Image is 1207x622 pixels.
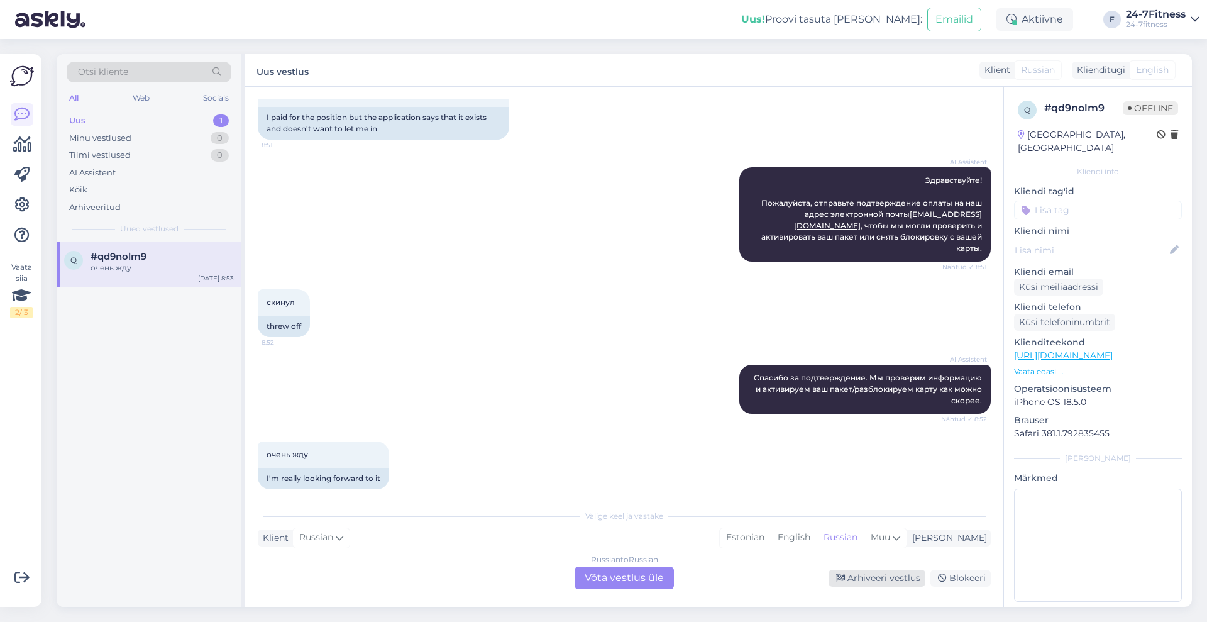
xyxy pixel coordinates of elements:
[1014,301,1182,314] p: Kliendi telefon
[575,567,674,589] div: Võta vestlus üle
[211,149,229,162] div: 0
[930,570,991,587] div: Blokeeri
[67,90,81,106] div: All
[754,373,984,405] span: Спасибо за подтверждение. Мы проверим информацию и активируем ваш пакет/разблокируем карту как мо...
[120,223,179,235] span: Uued vestlused
[1014,279,1103,296] div: Küsi meiliaadressi
[1014,336,1182,349] p: Klienditeekond
[741,12,922,27] div: Proovi tasuta [PERSON_NAME]:
[10,64,34,88] img: Askly Logo
[69,201,121,214] div: Arhiveeritud
[591,554,658,565] div: Russian to Russian
[78,65,128,79] span: Otsi kliente
[1014,382,1182,396] p: Operatsioonisüsteem
[256,62,309,79] label: Uus vestlus
[262,140,309,150] span: 8:51
[1015,243,1167,257] input: Lisa nimi
[299,531,333,545] span: Russian
[1044,101,1123,116] div: # qd9nolm9
[1014,414,1182,427] p: Brauser
[130,90,152,106] div: Web
[213,114,229,127] div: 1
[1014,201,1182,219] input: Lisa tag
[69,149,131,162] div: Tiimi vestlused
[1014,314,1115,331] div: Küsi telefoninumbrit
[817,528,864,547] div: Russian
[940,355,987,364] span: AI Assistent
[258,107,509,140] div: I paid for the position but the application says that it exists and doesn't want to let me in
[720,528,771,547] div: Estonian
[1014,166,1182,177] div: Kliendi info
[91,251,146,262] span: #qd9nolm9
[267,450,308,459] span: очень жду
[741,13,765,25] b: Uus!
[258,468,389,489] div: I'm really looking forward to it
[1136,64,1169,77] span: English
[262,490,309,499] span: 8:53
[761,175,984,253] span: Здравствуйте! Пожалуйста, отправьте подтверждение оплаты на наш адрес электронной почты , чтобы м...
[1126,9,1186,19] div: 24-7Fitness
[1014,350,1113,361] a: [URL][DOMAIN_NAME]
[907,531,987,545] div: [PERSON_NAME]
[940,262,987,272] span: Nähtud ✓ 8:51
[201,90,231,106] div: Socials
[1103,11,1121,28] div: F
[1014,185,1182,198] p: Kliendi tag'id
[258,316,310,337] div: threw off
[198,274,234,283] div: [DATE] 8:53
[1072,64,1125,77] div: Klienditugi
[1014,225,1182,238] p: Kliendi nimi
[1018,128,1157,155] div: [GEOGRAPHIC_DATA], [GEOGRAPHIC_DATA]
[871,531,890,543] span: Muu
[1021,64,1055,77] span: Russian
[940,414,987,424] span: Nähtud ✓ 8:52
[69,184,87,196] div: Kõik
[69,132,131,145] div: Minu vestlused
[91,262,234,274] div: очень жду
[979,64,1010,77] div: Klient
[1123,101,1178,115] span: Offline
[1024,105,1030,114] span: q
[262,338,309,347] span: 8:52
[1014,396,1182,409] p: iPhone OS 18.5.0
[1014,366,1182,377] p: Vaata edasi ...
[1126,19,1186,30] div: 24-7fitness
[1014,427,1182,440] p: Safari 381.1.792835455
[1014,472,1182,485] p: Märkmed
[927,8,981,31] button: Emailid
[258,511,991,522] div: Valige keel ja vastake
[258,531,289,545] div: Klient
[10,262,33,318] div: Vaata siia
[267,297,295,307] span: скинул
[829,570,925,587] div: Arhiveeri vestlus
[771,528,817,547] div: English
[1126,9,1199,30] a: 24-7Fitness24-7fitness
[1014,453,1182,464] div: [PERSON_NAME]
[69,114,85,127] div: Uus
[940,157,987,167] span: AI Assistent
[211,132,229,145] div: 0
[10,307,33,318] div: 2 / 3
[1014,265,1182,279] p: Kliendi email
[70,255,77,265] span: q
[996,8,1073,31] div: Aktiivne
[69,167,116,179] div: AI Assistent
